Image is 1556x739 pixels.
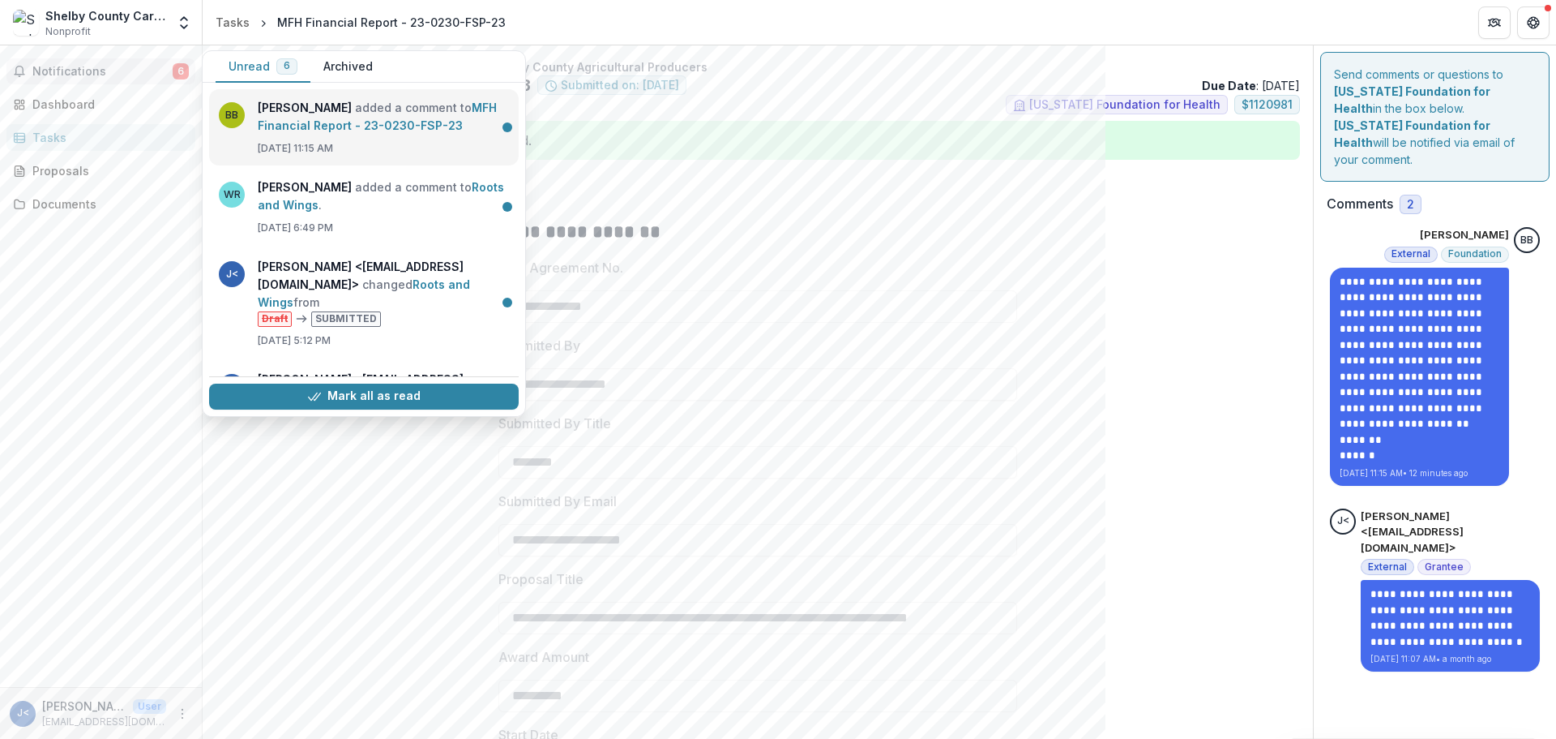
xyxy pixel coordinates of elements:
span: 2 [1407,198,1414,212]
p: Proposal Title [498,569,583,589]
div: Documents [32,195,182,213]
a: Tasks [6,124,195,151]
span: 6 [173,63,189,79]
p: Submitted By Title [498,414,611,433]
p: Submitted By [498,336,580,355]
p: added a comment to . [258,371,509,424]
p: Award Amount [498,647,589,667]
p: Deep Roots: Preventing Firearm Suicide Among Shelby County Agricultural Producers [216,58,1300,75]
div: Brandy Boyer [1520,235,1533,246]
p: User [133,699,166,714]
p: [DATE] 11:15 AM • 12 minutes ago [1340,467,1499,479]
a: Dashboard [6,91,195,118]
p: Submitted By Email [498,492,617,511]
p: : from [US_STATE] Foundation for Health [229,166,1287,183]
p: added a comment to . [258,178,509,214]
span: 6 [284,60,290,71]
div: Tasks [216,14,250,31]
span: Notifications [32,65,173,79]
span: Submitted on: [DATE] [561,79,679,92]
div: Jolie Foreman <jforeman41va@gmail.com> [17,708,29,719]
span: Grantee [1425,561,1464,573]
a: MFH Financial Report - 23-0230-FSP-23 [258,101,497,132]
button: Mark all as read [209,384,519,410]
span: Nonprofit [45,24,91,39]
div: Shelby County Cares [45,7,166,24]
a: Tasks [209,11,256,34]
h2: Comments [1327,196,1393,212]
button: Get Help [1517,6,1550,39]
div: MFH Financial Report - 23-0230-FSP-23 [277,14,506,31]
strong: [US_STATE] Foundation for Health [1334,118,1490,149]
strong: [US_STATE] Foundation for Health [1334,84,1490,115]
button: Unread [216,51,310,83]
button: Partners [1478,6,1511,39]
p: added a comment to [258,99,509,135]
div: Proposals [32,162,182,179]
div: Tasks [32,129,182,146]
span: External [1391,248,1430,260]
div: Dashboard [32,96,182,113]
span: $ 1120981 [1242,98,1293,112]
p: [PERSON_NAME] <[EMAIL_ADDRESS][DOMAIN_NAME]> [1361,509,1540,556]
button: Notifications6 [6,58,195,84]
p: [PERSON_NAME] <[EMAIL_ADDRESS][DOMAIN_NAME]> [42,698,126,715]
a: Roots and Wings [258,180,504,212]
a: Proposals [6,157,195,184]
span: External [1368,561,1407,573]
p: [PERSON_NAME] [1420,227,1509,243]
a: Documents [6,191,195,217]
button: Archived [310,51,386,83]
button: More [173,704,192,724]
div: Jolie Foreman <jforeman41va@gmail.com> [1337,516,1349,526]
p: [DATE] 11:07 AM • a month ago [1370,653,1530,665]
button: Open entity switcher [173,6,195,39]
p: : [DATE] [1202,77,1300,94]
p: [EMAIL_ADDRESS][DOMAIN_NAME] [42,715,166,729]
div: Task is completed! No further action needed. [216,121,1300,160]
div: Send comments or questions to in the box below. will be notified via email of your comment. [1320,52,1550,182]
a: Roots and Wings [258,277,470,309]
span: Foundation [1448,248,1502,260]
span: [US_STATE] Foundation for Health [1029,98,1220,112]
p: MFH Agreement No. [498,258,623,277]
img: Shelby County Cares [13,10,39,36]
strong: Due Date [1202,79,1256,92]
p: changed from [258,258,509,327]
nav: breadcrumb [209,11,512,34]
